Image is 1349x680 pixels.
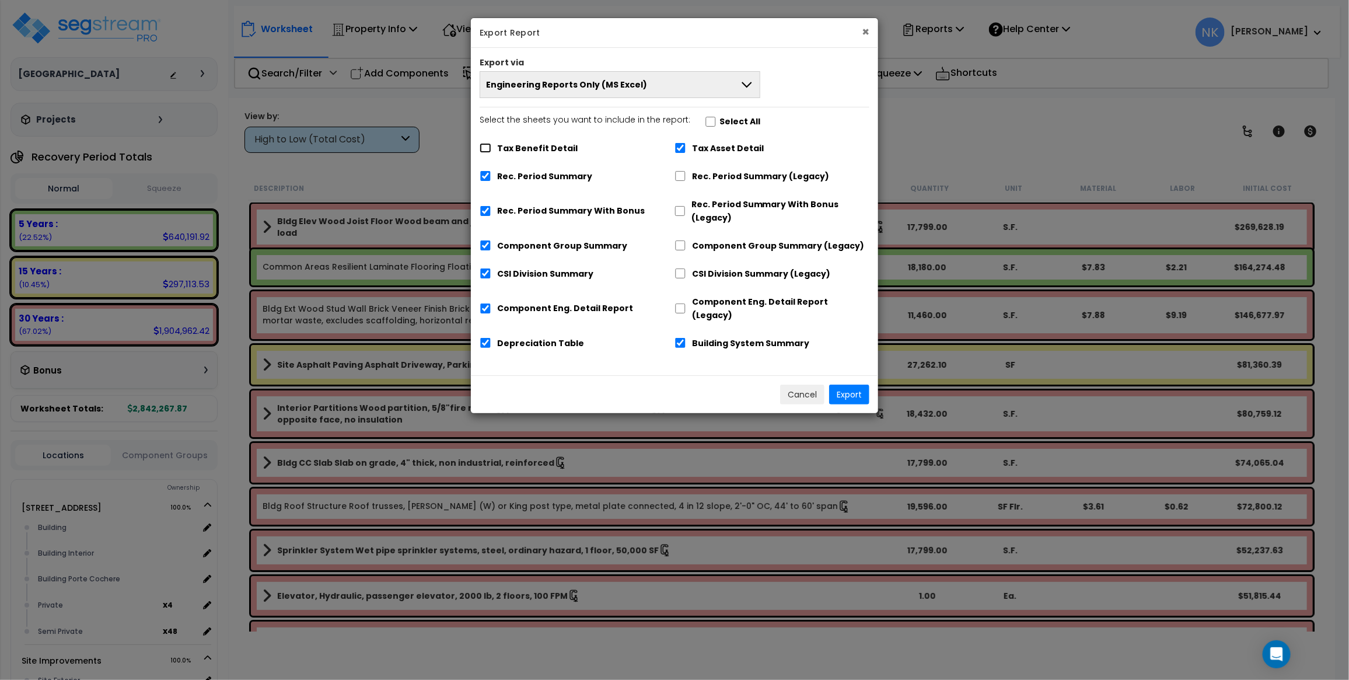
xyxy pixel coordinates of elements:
[705,117,717,127] input: Select the sheets you want to include in the report:Select All
[692,142,764,155] label: Tax Asset Detail
[692,267,830,281] label: CSI Division Summary (Legacy)
[1263,640,1291,668] div: Open Intercom Messenger
[497,302,633,315] label: Component Eng. Detail Report
[480,57,524,68] label: Export via
[497,170,592,183] label: Rec. Period Summary
[497,142,578,155] label: Tax Benefit Detail
[480,71,760,98] button: Engineering Reports Only (MS Excel)
[497,204,645,218] label: Rec. Period Summary With Bonus
[692,295,869,322] label: Component Eng. Detail Report (Legacy)
[480,113,690,127] p: Select the sheets you want to include in the report:
[829,385,869,404] button: Export
[497,337,584,350] label: Depreciation Table
[719,115,760,128] label: Select All
[691,198,869,225] label: Rec. Period Summary With Bonus (Legacy)
[486,79,647,90] span: Engineering Reports Only (MS Excel)
[780,385,824,404] button: Cancel
[497,267,593,281] label: CSI Division Summary
[497,239,627,253] label: Component Group Summary
[862,26,869,38] button: ×
[692,239,864,253] label: Component Group Summary (Legacy)
[692,170,829,183] label: Rec. Period Summary (Legacy)
[480,27,869,39] h5: Export Report
[692,337,809,350] label: Building System Summary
